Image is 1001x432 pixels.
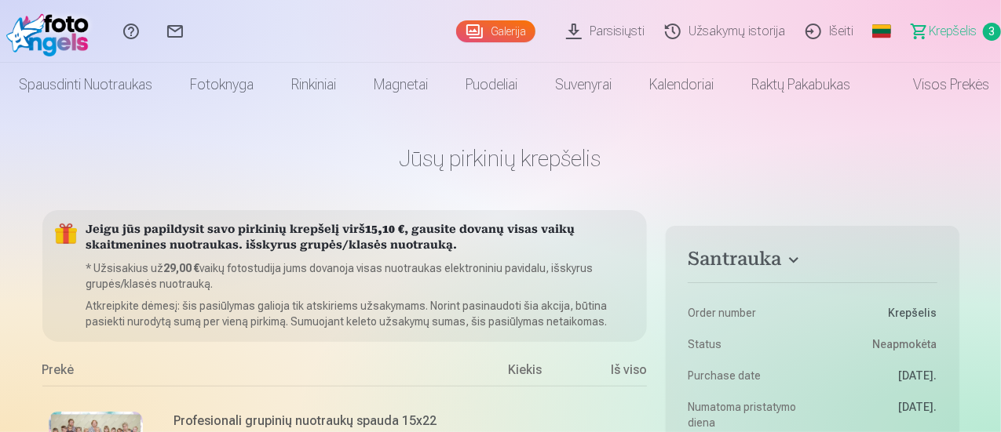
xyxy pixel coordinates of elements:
div: Kiekis [466,361,584,386]
button: Santrauka [688,248,937,276]
div: Prekė [42,361,467,386]
a: Rinkiniai [272,63,355,107]
b: 15,10 € [366,224,405,236]
p: * Užsisakius už vaikų fotostudija jums dovanoja visas nuotraukas elektroniniu pavidalu, išskyrus ... [86,260,635,292]
h1: Jūsų pirkinių krepšelis [42,144,959,172]
a: Kalendoriai [630,63,732,107]
a: Magnetai [355,63,447,107]
h5: Jeigu jūs papildysit savo pirkinių krepšelį virš , gausite dovanų visas vaikų skaitmenines nuotra... [86,223,635,254]
span: 3 [983,23,1001,41]
span: Neapmokėta [873,336,937,352]
a: Fotoknyga [171,63,272,107]
span: Krepšelis [929,22,977,41]
dt: Numatoma pristatymo diena [688,399,805,430]
a: Galerija [456,20,535,42]
dd: [DATE]. [820,399,937,430]
a: Suvenyrai [536,63,630,107]
a: Raktų pakabukas [732,63,869,107]
dd: Krepšelis [820,305,937,321]
dt: Order number [688,305,805,321]
img: /fa2 [6,6,97,56]
a: Puodeliai [447,63,536,107]
dd: [DATE]. [820,368,937,383]
dt: Purchase date [688,368,805,383]
div: Iš viso [584,361,647,386]
p: Atkreipkite dėmesį: šis pasiūlymas galioja tik atskiriems užsakymams. Norint pasinaudoti šia akci... [86,298,635,329]
dt: Status [688,336,805,352]
b: 29,00 € [164,262,200,274]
